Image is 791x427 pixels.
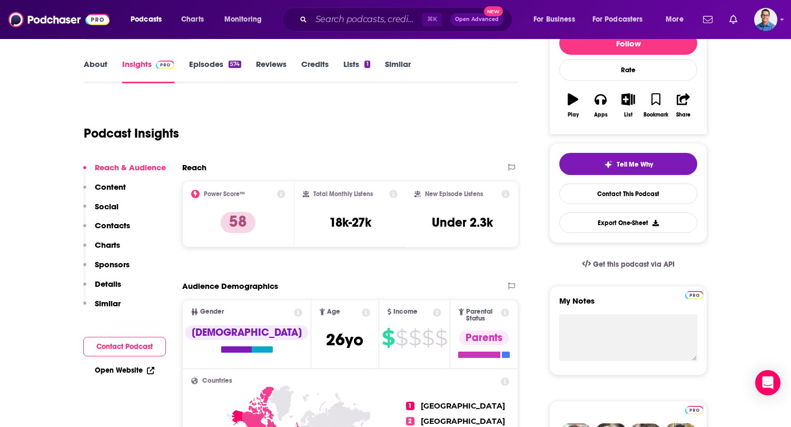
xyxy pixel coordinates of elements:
button: open menu [526,11,588,28]
span: Charts [181,12,204,27]
button: Contacts [83,220,130,240]
label: My Notes [559,296,697,314]
button: List [615,86,642,124]
p: Sponsors [95,259,130,269]
a: Pro website [685,404,704,414]
button: tell me why sparkleTell Me Why [559,153,697,175]
div: 1 [364,61,370,68]
button: Similar [83,298,121,318]
img: Podchaser Pro [685,291,704,299]
button: Charts [83,240,120,259]
a: Episodes574 [189,59,241,83]
h2: Power Score™ [204,190,245,198]
div: Apps [594,112,608,118]
p: Reach & Audience [95,162,166,172]
a: Get this podcast via API [574,251,683,277]
div: [DEMOGRAPHIC_DATA] [185,325,308,340]
img: Podchaser Pro [156,61,174,69]
p: Contacts [95,220,130,230]
div: Parents [459,331,509,345]
button: Contact Podcast [83,337,166,356]
p: Details [95,279,121,289]
span: ⌘ K [422,13,442,26]
div: Bookmark [644,112,668,118]
span: $ [422,329,434,346]
a: Show notifications dropdown [699,11,717,28]
a: About [84,59,107,83]
button: Social [83,201,118,221]
span: New [484,6,503,16]
span: Age [327,308,340,315]
button: open menu [658,11,697,28]
span: Podcasts [131,12,162,27]
button: open menu [217,11,275,28]
span: Monitoring [224,12,262,27]
img: Podchaser - Follow, Share and Rate Podcasts [8,9,110,30]
span: Gender [200,308,224,315]
button: Share [670,86,697,124]
span: $ [409,329,421,346]
span: 26 yo [326,329,363,350]
span: [GEOGRAPHIC_DATA] [421,416,505,426]
button: Play [559,86,587,124]
button: Sponsors [83,259,130,279]
span: 2 [406,417,414,425]
h2: Total Monthly Listens [313,190,373,198]
button: Follow [559,32,697,55]
span: 1 [406,402,414,410]
span: Parental Status [466,308,499,322]
span: More [666,12,684,27]
a: Open Website [95,366,154,375]
a: Similar [385,59,411,83]
button: Reach & Audience [83,162,166,182]
button: Bookmark [642,86,669,124]
a: Show notifications dropdown [725,11,741,28]
span: Income [393,308,418,315]
span: $ [382,329,394,346]
p: Social [95,201,118,211]
img: Podchaser Pro [685,406,704,414]
img: tell me why sparkle [604,160,612,169]
span: For Podcasters [592,12,643,27]
div: Share [676,112,690,118]
h2: Audience Demographics [182,281,278,291]
a: Reviews [256,59,286,83]
a: Charts [174,11,210,28]
button: Export One-Sheet [559,212,697,233]
div: Play [568,112,579,118]
img: User Profile [754,8,777,31]
button: Apps [587,86,614,124]
a: InsightsPodchaser Pro [122,59,174,83]
a: Lists1 [343,59,370,83]
span: For Business [533,12,575,27]
p: Content [95,182,126,192]
div: List [624,112,632,118]
p: 58 [221,212,255,233]
span: $ [395,329,408,346]
span: [GEOGRAPHIC_DATA] [421,401,505,411]
span: Tell Me Why [617,160,653,169]
button: Content [83,182,126,201]
div: Open Intercom Messenger [755,370,780,395]
span: Get this podcast via API [593,260,675,269]
span: Countries [202,377,232,384]
h3: Under 2.3k [432,215,493,230]
h3: 18k-27k [329,215,371,230]
p: Similar [95,298,121,308]
button: open menu [586,11,658,28]
span: Logged in as swherley [754,8,777,31]
a: Contact This Podcast [559,183,697,204]
button: Show profile menu [754,8,777,31]
h2: New Episode Listens [425,190,483,198]
h2: Reach [182,162,206,172]
h1: Podcast Insights [84,125,179,141]
p: Charts [95,240,120,250]
button: Details [83,279,121,298]
div: Rate [559,59,697,81]
div: 574 [229,61,241,68]
button: Open AdvancedNew [450,13,503,26]
input: Search podcasts, credits, & more... [311,11,422,28]
span: $ [435,329,447,346]
button: open menu [123,11,175,28]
